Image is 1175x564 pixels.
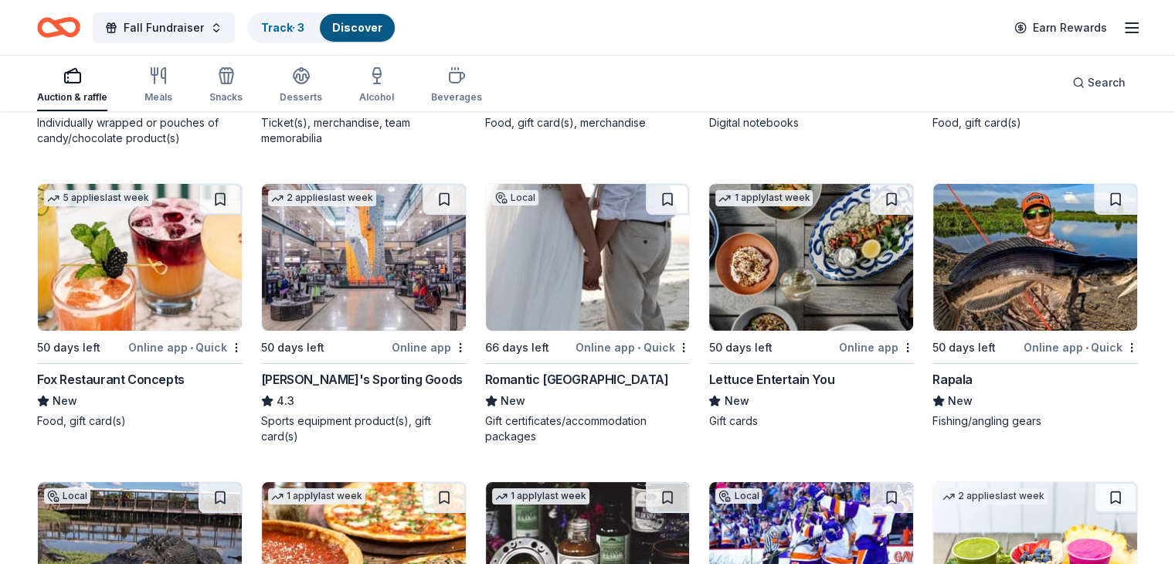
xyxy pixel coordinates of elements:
[209,60,243,111] button: Snacks
[709,184,913,331] img: Image for Lettuce Entertain You
[93,12,235,43] button: Fall Fundraiser
[492,488,589,505] div: 1 apply last week
[708,115,914,131] div: Digital notebooks
[37,91,107,104] div: Auction & raffle
[1024,338,1138,357] div: Online app Quick
[277,392,294,410] span: 4.3
[124,19,204,37] span: Fall Fundraiser
[1088,73,1126,92] span: Search
[280,91,322,104] div: Desserts
[261,21,304,34] a: Track· 3
[431,91,482,104] div: Beverages
[708,183,914,429] a: Image for Lettuce Entertain You1 applylast week50 days leftOnline appLettuce Entertain YouNewGift...
[261,338,324,357] div: 50 days left
[268,190,376,206] div: 2 applies last week
[280,60,322,111] button: Desserts
[359,60,394,111] button: Alcohol
[485,183,691,444] a: Image for Romantic Honeymoon IslandLocal66 days leftOnline app•QuickRomantic [GEOGRAPHIC_DATA]New...
[37,115,243,146] div: Individually wrapped or pouches of candy/chocolate product(s)
[128,338,243,357] div: Online app Quick
[932,115,1138,131] div: Food, gift card(s)
[708,370,834,389] div: Lettuce Entertain You
[37,370,185,389] div: Fox Restaurant Concepts
[486,184,690,331] img: Image for Romantic Honeymoon Island
[37,413,243,429] div: Food, gift card(s)
[933,184,1137,331] img: Image for Rapala
[190,341,193,354] span: •
[576,338,690,357] div: Online app Quick
[247,12,396,43] button: Track· 3Discover
[492,190,538,206] div: Local
[37,338,100,357] div: 50 days left
[38,184,242,331] img: Image for Fox Restaurant Concepts
[708,413,914,429] div: Gift cards
[724,392,749,410] span: New
[144,60,172,111] button: Meals
[37,183,243,429] a: Image for Fox Restaurant Concepts5 applieslast week50 days leftOnline app•QuickFox Restaurant Con...
[501,392,525,410] span: New
[932,370,973,389] div: Rapala
[261,115,467,146] div: Ticket(s), merchandise, team memorabilia
[431,60,482,111] button: Beverages
[485,370,669,389] div: Romantic [GEOGRAPHIC_DATA]
[485,413,691,444] div: Gift certificates/accommodation packages
[948,392,973,410] span: New
[261,370,463,389] div: [PERSON_NAME]'s Sporting Goods
[1085,341,1088,354] span: •
[715,488,762,504] div: Local
[485,115,691,131] div: Food, gift card(s), merchandise
[1060,67,1138,98] button: Search
[53,392,77,410] span: New
[144,91,172,104] div: Meals
[268,488,365,505] div: 1 apply last week
[332,21,382,34] a: Discover
[839,338,914,357] div: Online app
[932,413,1138,429] div: Fishing/angling gears
[261,413,467,444] div: Sports equipment product(s), gift card(s)
[359,91,394,104] div: Alcohol
[44,488,90,504] div: Local
[932,183,1138,429] a: Image for Rapala50 days leftOnline app•QuickRapalaNewFishing/angling gears
[209,91,243,104] div: Snacks
[37,9,80,46] a: Home
[37,60,107,111] button: Auction & raffle
[932,338,996,357] div: 50 days left
[485,338,549,357] div: 66 days left
[1005,14,1116,42] a: Earn Rewards
[708,338,772,357] div: 50 days left
[392,338,467,357] div: Online app
[44,190,152,206] div: 5 applies last week
[939,488,1048,505] div: 2 applies last week
[261,183,467,444] a: Image for Dick's Sporting Goods2 applieslast week50 days leftOnline app[PERSON_NAME]'s Sporting G...
[262,184,466,331] img: Image for Dick's Sporting Goods
[637,341,640,354] span: •
[715,190,813,206] div: 1 apply last week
